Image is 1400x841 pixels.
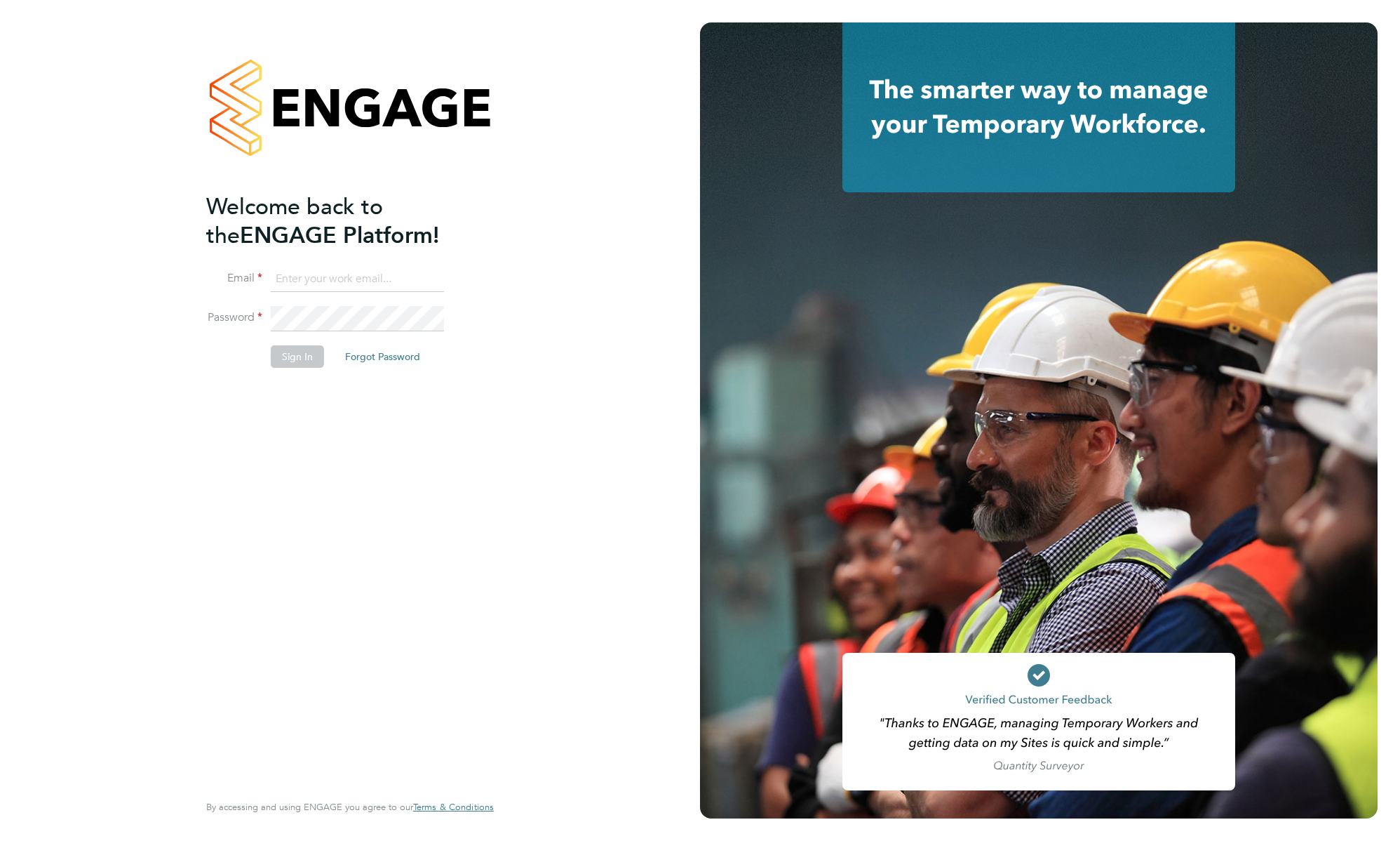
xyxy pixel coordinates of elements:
[206,192,480,250] h2: ENGAGE Platform!
[271,345,324,368] button: Sign In
[206,271,262,286] label: Email
[206,801,494,813] span: By accessing and using ENGAGE you agree to our
[413,802,494,813] a: Terms & Conditions
[334,345,431,368] button: Forgot Password
[206,193,383,249] span: Welcome back to the
[206,310,262,325] label: Password
[271,267,444,292] input: Enter your work email...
